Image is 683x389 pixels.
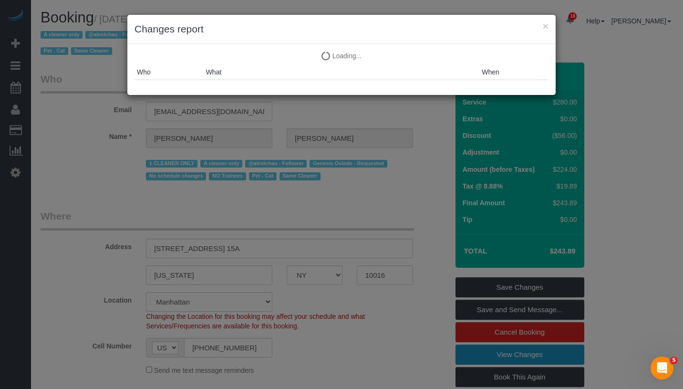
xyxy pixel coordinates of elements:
p: Loading... [135,51,548,61]
sui-modal: Changes report [127,15,556,95]
th: When [479,65,548,80]
button: × [543,21,548,31]
h3: Changes report [135,22,548,36]
span: 5 [670,357,678,364]
th: Who [135,65,204,80]
th: What [204,65,480,80]
iframe: Intercom live chat [651,357,673,379]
